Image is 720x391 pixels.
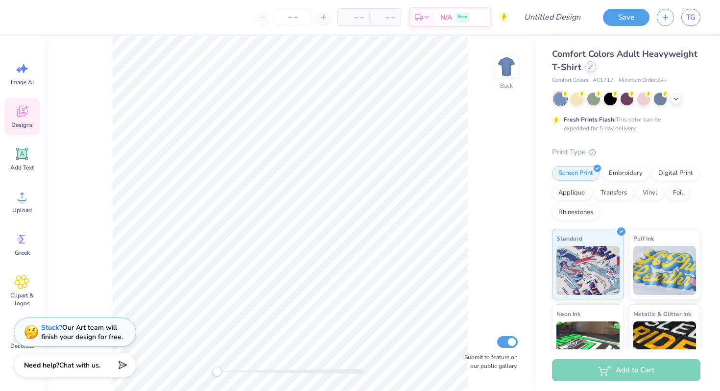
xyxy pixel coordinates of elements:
[552,48,697,73] span: Comfort Colors Adult Heavyweight T-Shirt
[686,12,696,23] span: TG
[602,166,649,181] div: Embroidery
[552,147,700,158] div: Print Type
[681,9,700,26] a: TG
[497,57,516,76] img: Back
[274,8,312,26] input: – –
[552,205,600,220] div: Rhinestones
[633,321,696,370] img: Metallic & Glitter Ink
[556,309,580,319] span: Neon Ink
[556,233,582,244] span: Standard
[375,12,395,23] span: – –
[10,342,34,350] span: Decorate
[41,323,123,342] div: Our Art team will finish your design for free.
[636,186,664,200] div: Vinyl
[556,246,620,295] img: Standard
[556,321,620,370] img: Neon Ink
[633,309,691,319] span: Metallic & Glitter Ink
[24,361,59,370] strong: Need help?
[11,121,33,129] span: Designs
[619,76,668,85] span: Minimum Order: 24 +
[593,76,614,85] span: # C1717
[11,78,34,86] span: Image AI
[552,166,600,181] div: Screen Print
[6,292,38,307] span: Clipart & logos
[10,164,34,171] span: Add Text
[458,14,467,21] span: Free
[633,233,654,244] span: Puff Ink
[552,186,591,200] div: Applique
[667,186,690,200] div: Foil
[212,367,222,376] div: Accessibility label
[500,81,513,90] div: Back
[603,9,649,26] button: Save
[59,361,100,370] span: Chat with us.
[552,76,588,85] span: Comfort Colors
[41,323,62,332] strong: Stuck?
[15,249,30,257] span: Greek
[344,12,363,23] span: – –
[564,115,684,133] div: This color can be expedited for 5 day delivery.
[594,186,633,200] div: Transfers
[652,166,699,181] div: Digital Print
[459,353,518,370] label: Submit to feature on our public gallery.
[440,12,452,23] span: N/A
[516,7,588,27] input: Untitled Design
[633,246,696,295] img: Puff Ink
[564,116,616,123] strong: Fresh Prints Flash:
[12,206,32,214] span: Upload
